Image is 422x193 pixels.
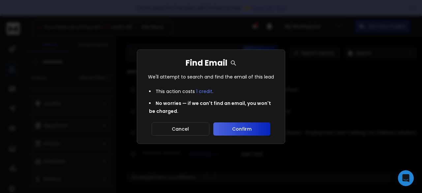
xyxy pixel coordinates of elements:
button: Cancel [152,122,209,136]
button: Confirm [213,122,270,136]
h1: Find Email [186,58,237,68]
li: No worries — if we can't find an email, you won't be charged. [145,97,277,117]
li: This action costs . [145,85,277,97]
span: 1 credit [196,88,212,95]
p: We'll attempt to search and find the email of this lead [148,74,274,80]
div: Open Intercom Messenger [398,170,414,186]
